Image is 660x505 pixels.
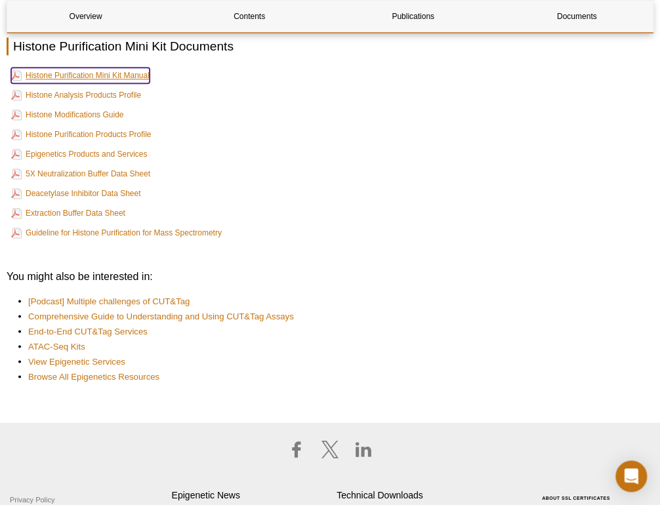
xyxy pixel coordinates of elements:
a: View Epigenetic Services [28,355,125,368]
a: Deacetylase Inhibitor Data Sheet [11,186,140,201]
a: Documents [499,1,655,32]
div: Open Intercom Messenger [615,460,647,492]
a: Histone Modifications Guide [11,107,123,123]
a: ATAC-Seq Kits [28,340,85,353]
h4: Technical Downloads [337,489,489,500]
a: Overview [7,1,164,32]
a: End-to-End CUT&Tag Services [28,325,148,338]
a: Publications [335,1,491,32]
a: Epigenetics Products and Services [11,146,147,162]
a: 5X Neutralization Buffer Data Sheet [11,166,150,182]
a: Histone Purification Products Profile [11,127,151,142]
h2: Histone Purification Mini Kit Documents [7,37,653,55]
h3: You might also be interested in: [7,269,653,285]
h4: Epigenetic News [172,489,324,500]
table: Click to Verify - This site chose Symantec SSL for secure e-commerce and confidential communicati... [502,476,654,505]
a: Contents [171,1,328,32]
a: ABOUT SSL CERTIFICATES [542,495,610,500]
a: Histone Purification Mini Kit Manual [11,68,150,83]
a: Guideline for Histone Purification for Mass Spectrometry [11,225,222,241]
a: Comprehensive Guide to Understanding and Using CUT&Tag Assays [28,310,294,323]
a: Histone Analysis Products Profile [11,87,141,103]
a: Browse All Epigenetics Resources [28,370,159,383]
a: [Podcast] Multiple challenges of CUT&Tag [28,294,190,308]
a: Extraction Buffer Data Sheet [11,205,125,221]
